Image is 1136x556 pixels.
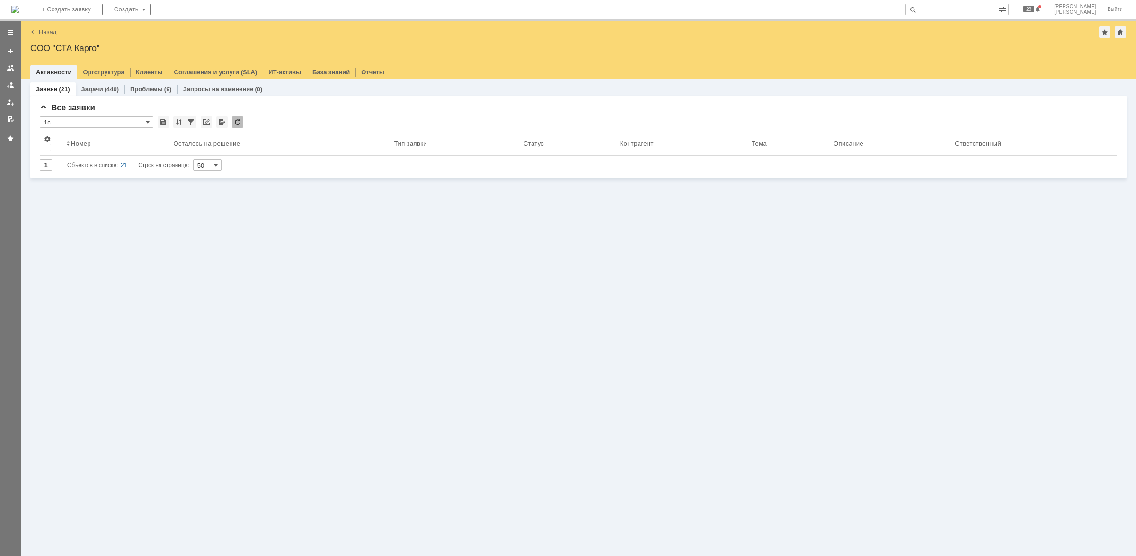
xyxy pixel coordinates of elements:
[520,132,616,156] th: Статус
[30,44,1127,53] div: ООО "СТА Карго"
[36,86,57,93] a: Заявки
[361,69,384,76] a: Отчеты
[524,140,544,147] div: Статус
[158,116,169,128] div: Сохранить вид
[1054,9,1096,15] span: [PERSON_NAME]
[71,140,91,147] div: Номер
[748,132,830,156] th: Тема
[62,132,170,156] th: Номер
[83,69,124,76] a: Оргструктура
[232,116,243,128] div: Обновлять список
[201,116,212,128] div: Скопировать ссылку на список
[40,103,95,112] span: Все заявки
[36,69,71,76] a: Активности
[312,69,350,76] a: База знаний
[1099,26,1110,38] div: Добавить в избранное
[81,86,103,93] a: Задачи
[59,86,70,93] div: (21)
[1115,26,1126,38] div: Сделать домашней страницей
[11,6,19,13] img: logo
[170,132,390,156] th: Осталось на решение
[999,4,1008,13] span: Расширенный поиск
[67,162,118,168] span: Объектов в списке:
[216,116,228,128] div: Экспорт списка
[3,78,18,93] a: Заявки в моей ответственности
[390,132,520,156] th: Тип заявки
[3,112,18,127] a: Мои согласования
[185,116,196,128] div: Фильтрация...
[255,86,262,93] div: (0)
[164,86,172,93] div: (9)
[3,95,18,110] a: Мои заявки
[174,140,240,147] div: Осталось на решение
[752,140,767,147] div: Тема
[174,69,257,76] a: Соглашения и услуги (SLA)
[3,44,18,59] a: Создать заявку
[136,69,163,76] a: Клиенты
[11,6,19,13] a: Перейти на домашнюю страницу
[1054,4,1096,9] span: [PERSON_NAME]
[183,86,254,93] a: Запросы на изменение
[105,86,119,93] div: (440)
[121,159,127,171] div: 21
[620,140,654,147] div: Контрагент
[39,28,56,35] a: Назад
[102,4,151,15] div: Создать
[951,132,1117,156] th: Ответственный
[955,140,1001,147] div: Ответственный
[130,86,163,93] a: Проблемы
[44,135,51,143] span: Настройки
[268,69,301,76] a: ИТ-активы
[1023,6,1034,12] span: 28
[173,116,185,128] div: Сортировка...
[394,140,427,147] div: Тип заявки
[3,61,18,76] a: Заявки на командах
[616,132,748,156] th: Контрагент
[67,159,189,171] i: Строк на странице:
[834,140,863,147] div: Описание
